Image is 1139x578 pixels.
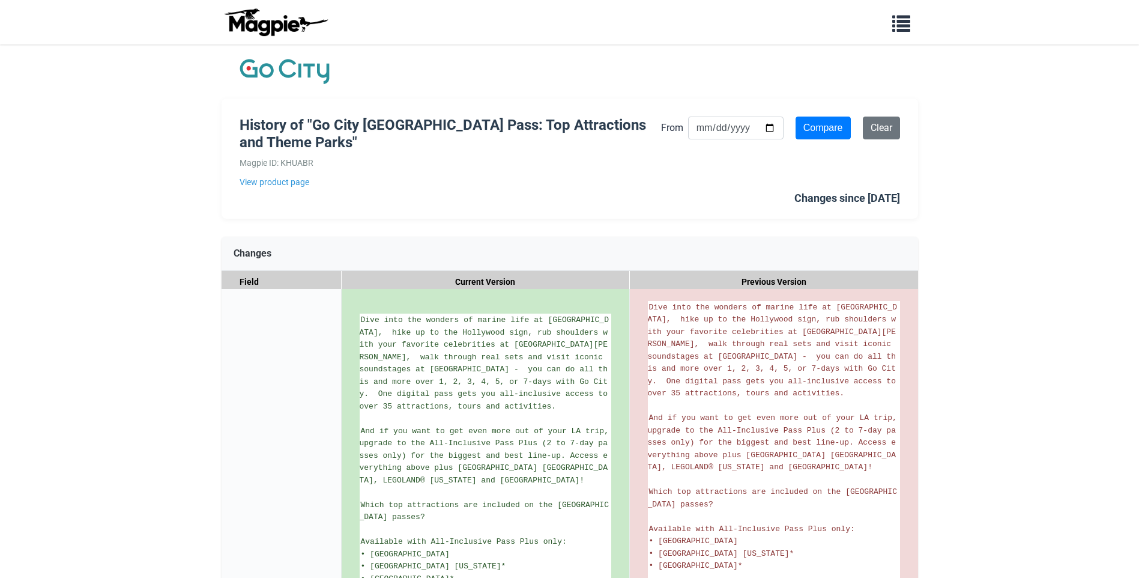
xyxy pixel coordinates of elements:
span: And if you want to get even more out of your LA trip, upgrade to the All-Inclusive Pass Plus (2 t... [648,413,902,472]
div: Magpie ID: KHUABR [240,156,661,169]
input: Compare [796,117,851,139]
div: Previous Version [630,271,918,293]
a: Clear [863,117,900,139]
span: • [GEOGRAPHIC_DATA] [361,550,450,559]
div: Current Version [342,271,630,293]
div: Field [222,271,342,293]
span: Dive into the wonders of marine life at [GEOGRAPHIC_DATA], hike up to the Hollywood sign, rub sho... [648,303,901,398]
img: logo-ab69f6fb50320c5b225c76a69d11143b.png [222,8,330,37]
img: Company Logo [240,56,330,87]
div: Changes [222,237,918,271]
span: Dive into the wonders of marine life at [GEOGRAPHIC_DATA], hike up to the Hollywood sign, rub sho... [360,315,612,411]
div: Changes since [DATE] [794,190,900,207]
span: And if you want to get even more out of your LA trip, upgrade to the All-Inclusive Pass Plus (2 t... [360,427,614,485]
a: View product page [240,175,661,189]
span: • [GEOGRAPHIC_DATA] [649,537,738,546]
span: • [GEOGRAPHIC_DATA] [US_STATE]* [361,562,506,571]
span: • [GEOGRAPHIC_DATA] [US_STATE]* [649,549,794,558]
label: From [661,120,683,136]
span: Available with All-Inclusive Pass Plus only: [649,525,855,534]
span: Available with All-Inclusive Pass Plus only: [361,537,567,546]
span: Which top attractions are included on the [GEOGRAPHIC_DATA] passes? [360,500,609,522]
span: • [GEOGRAPHIC_DATA]* [649,561,743,570]
h1: History of "Go City [GEOGRAPHIC_DATA] Pass: Top Attractions and Theme Parks" [240,117,661,151]
span: Which top attractions are included on the [GEOGRAPHIC_DATA] passes? [648,487,897,509]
